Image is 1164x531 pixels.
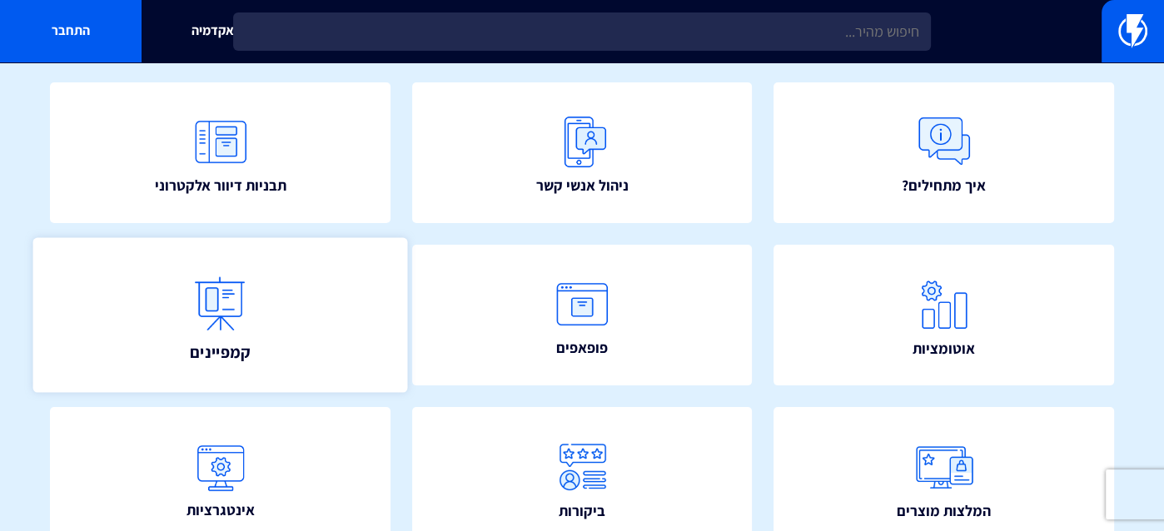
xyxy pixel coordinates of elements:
[913,338,975,360] span: אוטומציות
[50,82,390,223] a: תבניות דיוור אלקטרוני
[897,500,991,522] span: המלצות מוצרים
[774,245,1114,385] a: אוטומציות
[187,499,255,521] span: אינטגרציות
[536,175,629,196] span: ניהול אנשי קשר
[412,245,753,385] a: פופאפים
[556,337,608,359] span: פופאפים
[33,237,408,392] a: קמפיינים
[412,82,753,223] a: ניהול אנשי קשר
[902,175,986,196] span: איך מתחילים?
[774,82,1114,223] a: איך מתחילים?
[559,500,605,522] span: ביקורות
[233,12,932,51] input: חיפוש מהיר...
[190,340,251,363] span: קמפיינים
[155,175,286,196] span: תבניות דיוור אלקטרוני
